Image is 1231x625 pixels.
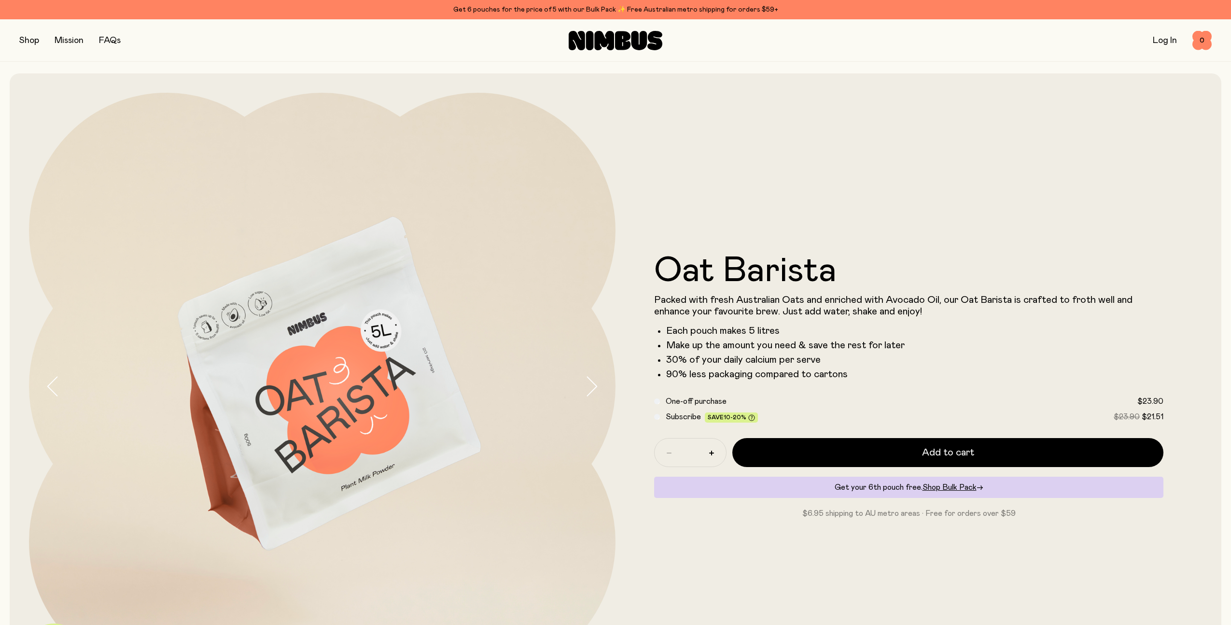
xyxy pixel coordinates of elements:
span: Add to cart [922,446,974,459]
button: 0 [1192,31,1212,50]
p: $6.95 shipping to AU metro areas · Free for orders over $59 [654,508,1163,519]
li: Each pouch makes 5 litres [666,325,1163,337]
li: 90% less packaging compared to cartons [666,369,1163,380]
a: Shop Bulk Pack→ [923,483,983,491]
li: 30% of your daily calcium per serve [666,354,1163,366]
span: Subscribe [666,413,701,421]
div: Get 6 pouches for the price of 5 with our Bulk Pack ✨ Free Australian metro shipping for orders $59+ [19,4,1212,15]
p: Packed with fresh Australian Oats and enriched with Avocado Oil, our Oat Barista is crafted to fr... [654,294,1163,317]
h1: Oat Barista [654,254,1163,288]
li: Make up the amount you need & save the rest for later [666,340,1163,351]
span: $23.90 [1137,398,1163,405]
button: Add to cart [732,438,1163,467]
span: $23.90 [1114,413,1140,421]
a: FAQs [99,36,121,45]
div: Get your 6th pouch free. [654,477,1163,498]
span: 10-20% [724,414,746,420]
span: Save [708,414,755,422]
span: Shop Bulk Pack [923,483,977,491]
a: Mission [55,36,84,45]
span: $21.51 [1142,413,1163,421]
a: Log In [1153,36,1177,45]
span: One-off purchase [666,398,727,405]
